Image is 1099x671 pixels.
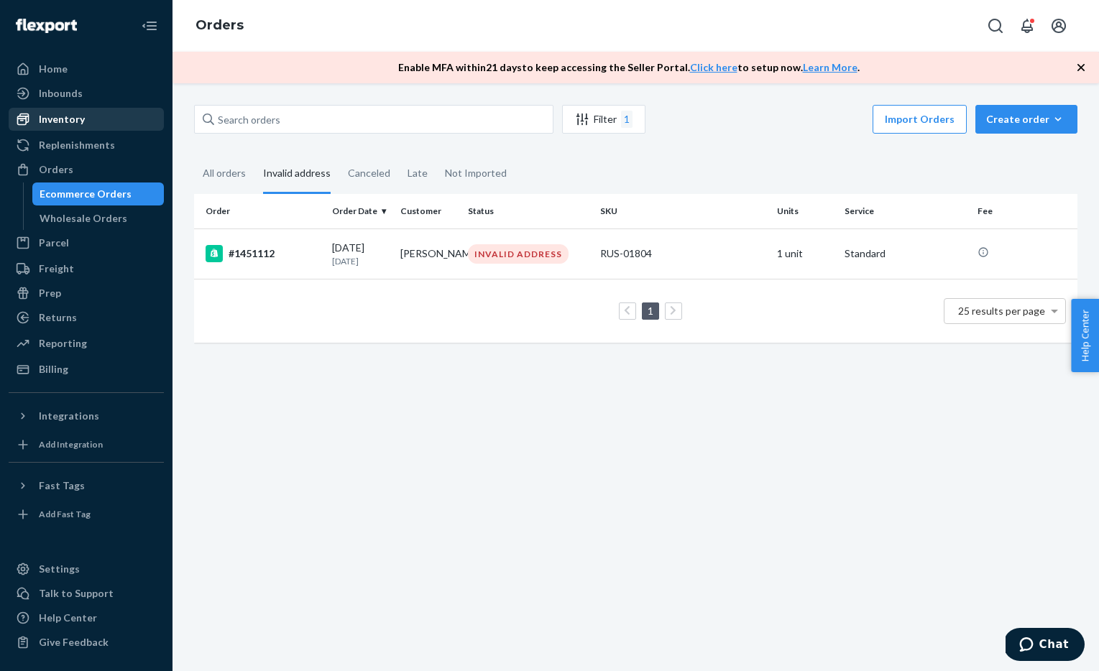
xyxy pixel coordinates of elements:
th: Service [839,194,971,228]
ol: breadcrumbs [184,5,255,47]
th: Fee [972,194,1077,228]
div: Reporting [39,336,87,351]
div: Settings [39,562,80,576]
div: Billing [39,362,68,376]
th: Units [771,194,839,228]
a: Add Integration [9,433,164,456]
button: Open notifications [1013,11,1041,40]
div: Ecommerce Orders [40,187,132,201]
button: Create order [975,105,1077,134]
div: Give Feedback [39,635,109,649]
button: Give Feedback [9,631,164,654]
p: Enable MFA within 21 days to keep accessing the Seller Portal. to setup now. . [398,60,860,75]
div: RUS-01804 [600,246,765,261]
div: Late [408,154,428,192]
div: Help Center [39,611,97,625]
div: Wholesale Orders [40,211,127,226]
div: Not Imported [445,154,507,192]
a: Returns [9,306,164,329]
button: Integrations [9,404,164,427]
button: Talk to Support [9,582,164,605]
div: #1451112 [206,245,321,262]
a: Home [9,57,164,80]
button: Close Navigation [135,11,164,40]
span: 25 results per page [958,305,1045,317]
div: INVALID ADDRESS [468,244,569,264]
div: Freight [39,262,74,276]
a: Orders [196,17,244,33]
div: Orders [39,162,73,177]
div: Prep [39,286,61,300]
div: [DATE] [332,241,388,267]
a: Reporting [9,332,164,355]
a: Wholesale Orders [32,207,165,230]
button: Open Search Box [981,11,1010,40]
a: Inbounds [9,82,164,105]
div: 1 [621,111,633,128]
th: SKU [594,194,771,228]
div: All orders [203,154,246,192]
th: Order Date [326,194,394,228]
div: Create order [986,112,1067,126]
p: [DATE] [332,255,388,267]
a: Page 1 is your current page [645,305,656,317]
a: Inventory [9,108,164,131]
button: Fast Tags [9,474,164,497]
div: Inventory [39,112,85,126]
a: Orders [9,158,164,181]
div: Customer [400,205,456,217]
button: Filter [562,105,645,134]
a: Replenishments [9,134,164,157]
td: [PERSON_NAME] [395,228,462,279]
a: Prep [9,282,164,305]
button: Help Center [1071,299,1099,372]
div: Canceled [348,154,390,192]
img: Flexport logo [16,19,77,33]
a: Ecommerce Orders [32,182,165,205]
a: Help Center [9,606,164,629]
div: Parcel [39,236,69,250]
a: Parcel [9,231,164,254]
div: Invalid address [263,154,331,194]
div: Returns [39,310,77,325]
a: Settings [9,557,164,580]
a: Freight [9,257,164,280]
div: Filter [563,111,645,128]
div: Integrations [39,409,99,423]
a: Learn More [803,61,857,73]
div: Home [39,62,68,76]
p: Standard [845,246,965,261]
div: Talk to Support [39,586,114,601]
div: Add Fast Tag [39,508,91,520]
a: Billing [9,358,164,381]
div: Add Integration [39,438,103,450]
div: Replenishments [39,138,115,152]
button: Import Orders [873,105,967,134]
a: Add Fast Tag [9,503,164,526]
td: 1 unit [771,228,839,279]
input: Search orders [194,105,553,134]
div: Inbounds [39,86,83,101]
th: Order [194,194,326,228]
div: Fast Tags [39,478,85,493]
a: Click here [690,61,737,73]
button: Open account menu [1044,11,1073,40]
th: Status [462,194,594,228]
iframe: Opens a widget where you can chat to one of our agents [1006,628,1085,664]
